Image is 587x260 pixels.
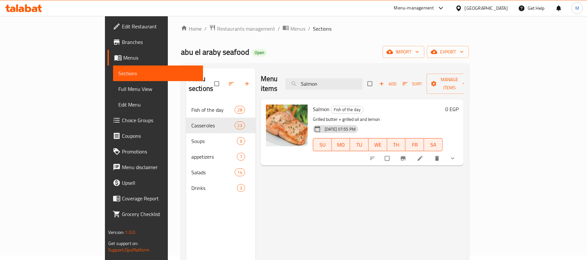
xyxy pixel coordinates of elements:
[235,169,245,176] span: 14
[125,228,135,237] span: 1.0.0
[235,122,245,129] div: items
[369,138,387,151] button: WE
[108,128,203,144] a: Coupons
[427,46,469,58] button: export
[108,191,203,206] a: Coverage Report
[113,65,203,81] a: Sections
[122,38,198,46] span: Branches
[365,151,381,166] button: sort-choices
[331,106,363,113] span: Fish of the day
[108,112,203,128] a: Choice Groups
[371,140,385,150] span: WE
[313,138,332,151] button: SU
[252,49,267,57] div: Open
[181,45,249,59] span: abu el araby seafood
[237,137,245,145] div: items
[108,246,150,254] a: Support.OpsPlatform
[353,140,366,150] span: TU
[331,106,363,114] div: Fish of the day
[108,19,203,34] a: Edit Restaurant
[446,151,461,166] button: show more
[209,24,275,33] a: Restaurants management
[445,105,459,114] h6: 0 EGP
[235,106,245,114] div: items
[390,140,403,150] span: TH
[186,180,256,196] div: Drinks3
[432,76,468,92] span: Manage items
[417,155,425,162] a: Edit menu item
[108,175,203,191] a: Upsell
[186,99,256,198] nav: Menu sections
[191,184,237,192] div: Drinks
[237,154,245,160] span: 7
[449,155,456,162] svg: Show Choices
[191,137,237,145] span: Soups
[186,118,256,133] div: Casseroles23
[313,104,330,114] span: Salmon
[235,107,245,113] span: 28
[316,140,329,150] span: SU
[108,206,203,222] a: Grocery Checklist
[394,4,434,12] div: Menu-management
[334,140,348,150] span: MO
[122,179,198,187] span: Upsell
[383,46,424,58] button: import
[211,78,224,90] span: Select all sections
[191,153,237,161] span: appetizers
[401,79,424,89] button: Sort
[332,138,350,151] button: MO
[322,126,358,132] span: [DATE] 07:55 PM
[122,148,198,155] span: Promotions
[108,144,203,159] a: Promotions
[283,24,305,33] a: Menus
[313,25,331,33] span: Sections
[261,74,278,94] h2: Menu items
[237,184,245,192] div: items
[403,80,422,88] span: Sort
[122,210,198,218] span: Grocery Checklist
[387,138,406,151] button: TH
[388,48,419,56] span: import
[108,34,203,50] a: Branches
[118,101,198,108] span: Edit Menu
[113,97,203,112] a: Edit Menu
[122,195,198,202] span: Coverage Report
[122,132,198,140] span: Coupons
[381,152,395,165] span: Select to update
[217,25,275,33] span: Restaurants management
[313,115,443,123] p: Grilled butter + grilled oil and lemon
[465,5,508,12] div: [GEOGRAPHIC_DATA]
[191,122,235,129] span: Casseroles
[266,105,308,146] img: Salmon
[350,138,369,151] button: TU
[122,163,198,171] span: Menu disclaimer
[186,149,256,165] div: appetizers7
[308,25,310,33] li: /
[113,81,203,97] a: Full Menu View
[118,85,198,93] span: Full Menu View
[379,80,397,88] span: Add
[252,50,267,55] span: Open
[235,123,245,129] span: 23
[108,159,203,175] a: Menu disclaimer
[122,116,198,124] span: Choice Groups
[377,79,398,89] button: Add
[108,228,124,237] span: Version:
[186,165,256,180] div: Salads14
[191,106,235,114] span: Fish of the day
[364,78,377,90] span: Select section
[191,168,235,176] span: Salads
[286,78,362,90] input: search
[186,102,256,118] div: Fish of the day28
[181,24,469,33] nav: breadcrumb
[224,77,240,91] span: Sort sections
[290,25,305,33] span: Menus
[432,48,464,56] span: export
[235,168,245,176] div: items
[427,74,473,94] button: Manage items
